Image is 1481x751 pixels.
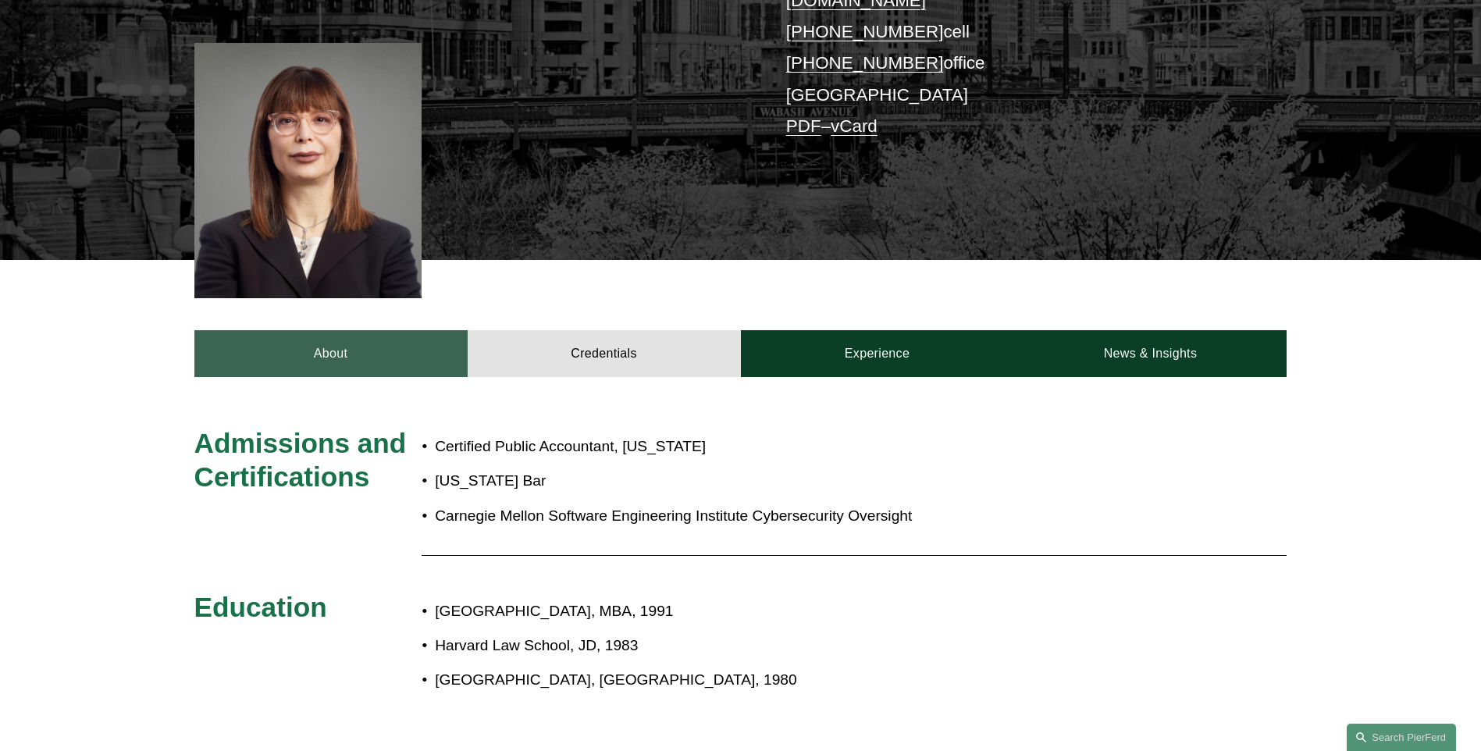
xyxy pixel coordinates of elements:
p: [US_STATE] Bar [435,468,1059,495]
span: Education [194,592,327,622]
a: Search this site [1347,724,1456,751]
a: [PHONE_NUMBER] [786,22,944,41]
p: [GEOGRAPHIC_DATA], MBA, 1991 [435,598,1150,625]
p: Certified Public Accountant, [US_STATE] [435,433,1059,461]
a: vCard [831,116,878,136]
a: [PHONE_NUMBER] [786,53,944,73]
a: News & Insights [1013,330,1287,377]
a: Credentials [468,330,741,377]
p: Carnegie Mellon Software Engineering Institute Cybersecurity Oversight [435,503,1059,530]
a: About [194,330,468,377]
a: Experience [741,330,1014,377]
p: Harvard Law School, JD, 1983 [435,632,1150,660]
a: PDF [786,116,821,136]
span: Admissions and Certifications [194,428,415,493]
p: [GEOGRAPHIC_DATA], [GEOGRAPHIC_DATA], 1980 [435,667,1150,694]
